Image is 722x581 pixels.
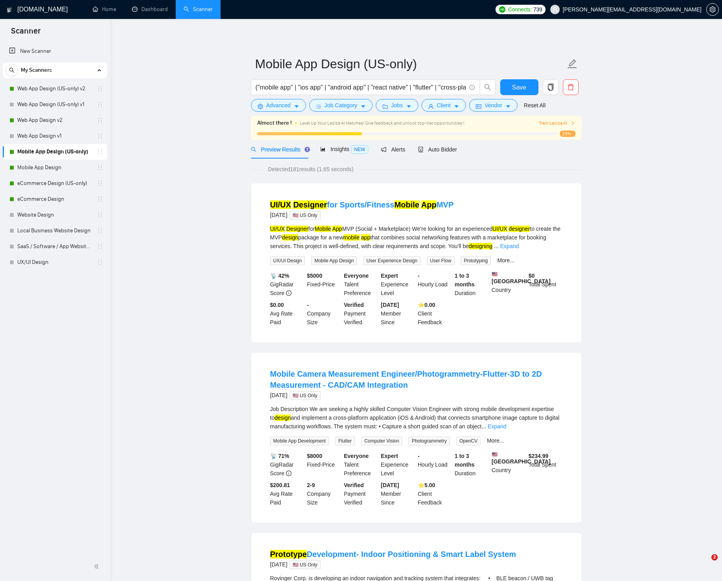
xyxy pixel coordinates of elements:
b: $ 8000 [307,453,322,459]
div: [DATE] [270,210,454,220]
span: Level Up Your Laziza AI Matches! Give feedback and unlock top-tier opportunities ! [300,120,464,126]
span: search [251,147,256,152]
span: user [428,103,434,109]
b: $ 0 [529,273,535,279]
mark: mobile [343,234,360,241]
mark: Mobile [394,200,419,209]
mark: Prototype [270,550,307,559]
mark: UI/UX [492,226,507,232]
span: holder [97,259,103,265]
b: [DATE] [381,302,399,308]
button: copy [543,79,559,95]
a: homeHome [93,6,116,13]
span: Mobile App Development [270,437,329,445]
span: copy [543,84,558,91]
b: Expert [381,453,398,459]
span: Detected 181 results (1.65 seconds) [262,165,359,174]
div: for MVP (Social + Marketplace) We’re looking for an experienced to create the MVP package for a n... [270,224,562,250]
button: barsJob Categorycaret-down [309,99,373,112]
b: - [418,273,420,279]
iframe: Intercom live chat [695,554,714,573]
mark: Designer [293,200,327,209]
mark: designer [509,226,530,232]
a: UX/UI Design [17,254,92,270]
div: Company Size [305,481,342,507]
div: Member Since [379,481,416,507]
span: Scanner [5,25,47,42]
span: bars [316,103,321,109]
mark: designing [469,243,492,249]
button: idcardVendorcaret-down [469,99,517,112]
a: Mobile App Design [17,160,92,176]
div: Hourly Load [416,452,453,478]
span: caret-down [454,103,459,109]
a: Expand [488,423,506,430]
div: Talent Preference [342,452,379,478]
span: Jobs [391,101,403,110]
span: notification [381,147,386,152]
button: Save [500,79,538,95]
a: Web App Design (US-only) v2 [17,81,92,97]
div: GigRadar Score [269,271,306,297]
div: [DATE] [270,390,562,400]
a: New Scanner [9,43,101,59]
li: New Scanner [3,43,107,59]
mark: design [282,234,298,241]
span: holder [97,164,103,171]
a: dashboardDashboard [132,6,168,13]
span: edit [567,59,577,69]
span: holder [97,243,103,250]
b: ⭐️ 5.00 [418,482,435,488]
span: Prototyping [461,256,491,265]
div: Duration [453,452,490,478]
b: - [307,302,309,308]
span: info-circle [470,85,475,90]
b: $ 234.99 [529,453,549,459]
button: search [6,64,18,77]
input: Scanner name... [255,54,566,74]
b: [DATE] [381,482,399,488]
b: [GEOGRAPHIC_DATA] [492,271,551,284]
span: user [552,7,558,12]
span: My Scanners [21,62,52,78]
a: Reset All [524,101,546,110]
b: 📡 71% [270,453,290,459]
span: Flutter [335,437,355,445]
span: info-circle [286,471,291,476]
span: setting [258,103,263,109]
div: Talent Preference [342,271,379,297]
span: idcard [476,103,481,109]
button: settingAdvancedcaret-down [251,99,306,112]
span: folder [382,103,388,109]
span: Almost there ! [257,119,292,127]
button: Train Laziza AI [539,120,575,127]
span: Auto Bidder [418,146,457,153]
a: searchScanner [184,6,213,13]
span: holder [97,228,103,234]
div: GigRadar Score [269,452,306,478]
span: 🇺🇸 US Only [290,560,321,569]
span: NEW [351,145,368,154]
span: holder [97,196,103,202]
span: 🇺🇸 US Only [290,391,321,400]
span: 🇺🇸 US Only [290,211,321,220]
a: Expand [500,243,519,249]
span: right [570,121,575,125]
a: Local Business Website Design [17,223,92,239]
div: Avg Rate Paid [269,301,306,327]
span: holder [97,212,103,218]
input: Search Freelance Jobs... [256,82,466,92]
div: [DATE] [270,560,516,569]
b: $0.00 [270,302,284,308]
div: Duration [453,271,490,297]
span: caret-down [360,103,366,109]
a: setting [706,6,719,13]
a: PrototypeDevelopment- Indoor Positioning & Smart Label System [270,550,516,559]
span: holder [97,149,103,155]
mark: UI/UX [270,200,291,209]
div: Country [490,271,527,297]
button: folderJobscaret-down [376,99,418,112]
button: search [480,79,496,95]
